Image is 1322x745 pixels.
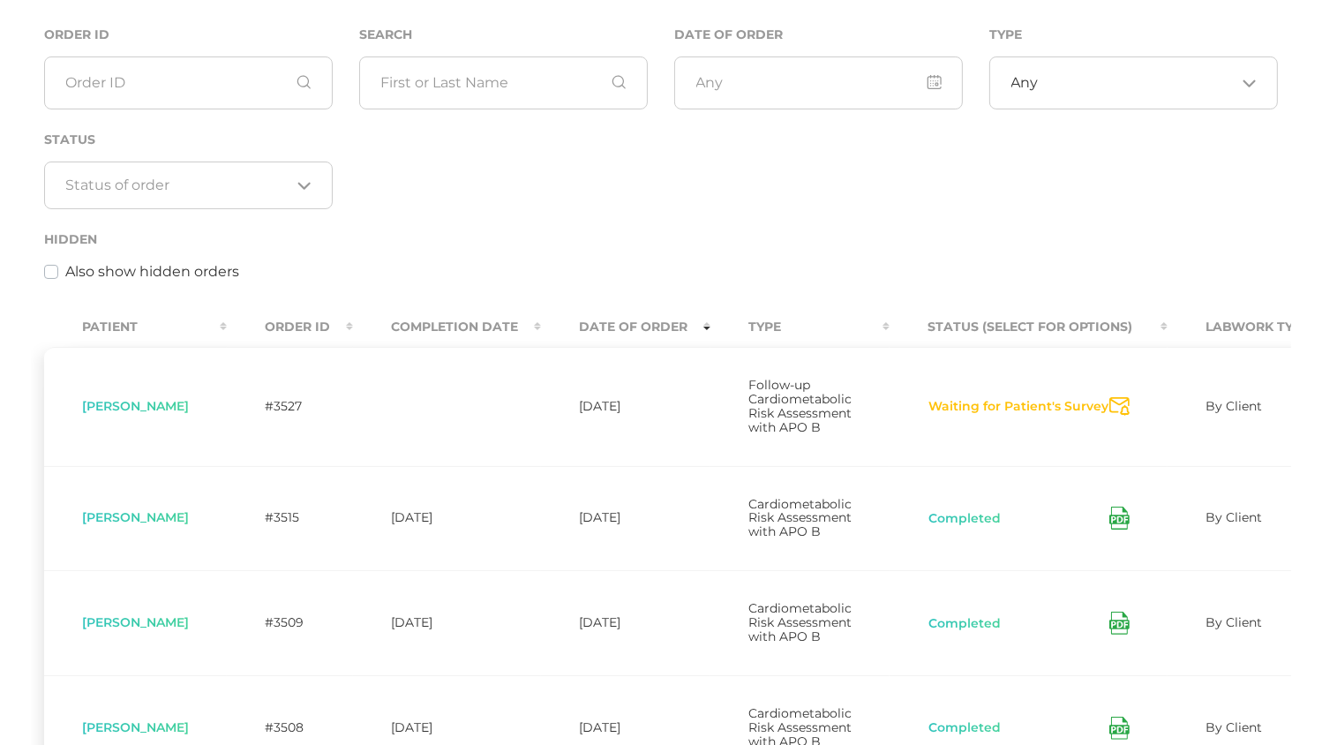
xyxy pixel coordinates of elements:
[989,27,1022,42] label: Type
[82,614,189,630] span: [PERSON_NAME]
[1206,614,1262,630] span: By Client
[44,56,333,109] input: Order ID
[359,27,412,42] label: Search
[674,56,963,109] input: Any
[928,719,1002,737] button: Completed
[541,466,710,571] td: [DATE]
[353,307,541,347] th: Completion Date : activate to sort column ascending
[82,398,189,414] span: [PERSON_NAME]
[748,377,852,435] span: Follow-up Cardiometabolic Risk Assessment with APO B
[44,307,227,347] th: Patient : activate to sort column ascending
[1206,509,1262,525] span: By Client
[890,307,1168,347] th: Status (Select for Options) : activate to sort column ascending
[66,177,290,194] input: Search for option
[1011,74,1039,92] span: Any
[748,496,852,540] span: Cardiometabolic Risk Assessment with APO B
[82,719,189,735] span: [PERSON_NAME]
[359,56,648,109] input: First or Last Name
[227,307,353,347] th: Order ID : activate to sort column ascending
[353,466,541,571] td: [DATE]
[44,232,97,247] label: Hidden
[541,347,710,466] td: [DATE]
[928,615,1002,633] button: Completed
[82,509,189,525] span: [PERSON_NAME]
[928,510,1002,528] button: Completed
[674,27,783,42] label: Date of Order
[541,307,710,347] th: Date Of Order : activate to sort column ascending
[1206,719,1262,735] span: By Client
[44,132,95,147] label: Status
[1206,398,1262,414] span: By Client
[710,307,890,347] th: Type : activate to sort column ascending
[227,570,353,675] td: #3509
[227,466,353,571] td: #3515
[989,56,1278,109] div: Search for option
[65,261,239,282] label: Also show hidden orders
[748,600,852,644] span: Cardiometabolic Risk Assessment with APO B
[1039,74,1236,92] input: Search for option
[541,570,710,675] td: [DATE]
[353,570,541,675] td: [DATE]
[44,27,109,42] label: Order ID
[227,347,353,466] td: #3527
[928,398,1109,416] button: Waiting for Patient's Survey
[44,162,333,209] div: Search for option
[1109,397,1130,416] svg: Send Notification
